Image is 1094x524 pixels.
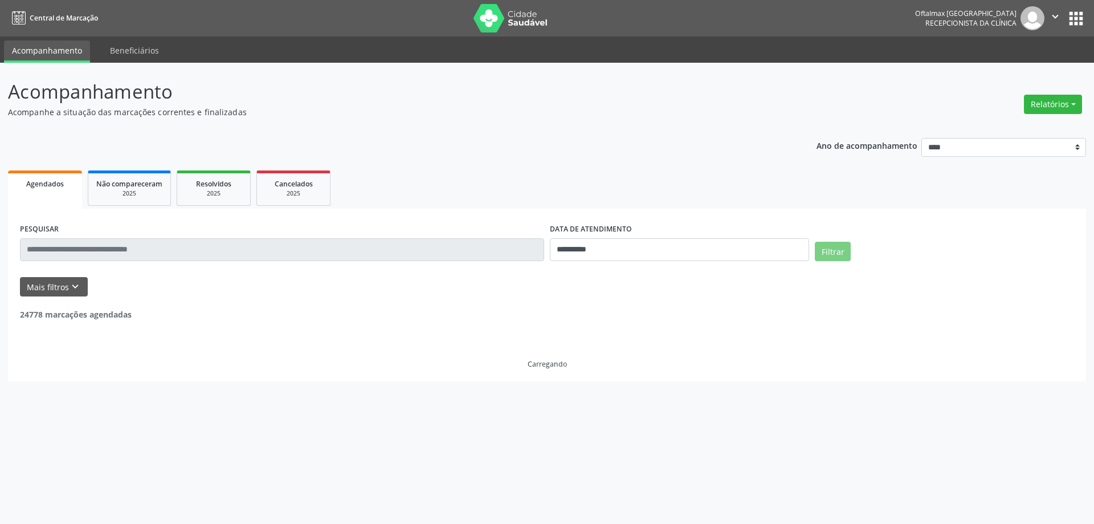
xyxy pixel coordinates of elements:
strong: 24778 marcações agendadas [20,309,132,320]
button: Relatórios [1024,95,1082,114]
div: 2025 [265,189,322,198]
p: Ano de acompanhamento [817,138,917,152]
i: keyboard_arrow_down [69,281,81,293]
span: Recepcionista da clínica [925,18,1017,28]
p: Acompanhe a situação das marcações correntes e finalizadas [8,106,762,118]
div: 2025 [96,189,162,198]
button: Filtrar [815,242,851,261]
p: Acompanhamento [8,78,762,106]
img: img [1020,6,1044,30]
span: Não compareceram [96,179,162,189]
span: Resolvidos [196,179,231,189]
button:  [1044,6,1066,30]
button: apps [1066,9,1086,29]
span: Cancelados [275,179,313,189]
label: DATA DE ATENDIMENTO [550,221,632,238]
span: Central de Marcação [30,13,98,23]
span: Agendados [26,179,64,189]
a: Central de Marcação [8,9,98,27]
a: Acompanhamento [4,40,90,63]
button: Mais filtroskeyboard_arrow_down [20,277,88,297]
div: Oftalmax [GEOGRAPHIC_DATA] [915,9,1017,18]
label: PESQUISAR [20,221,59,238]
a: Beneficiários [102,40,167,60]
i:  [1049,10,1062,23]
div: 2025 [185,189,242,198]
div: Carregando [528,359,567,369]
